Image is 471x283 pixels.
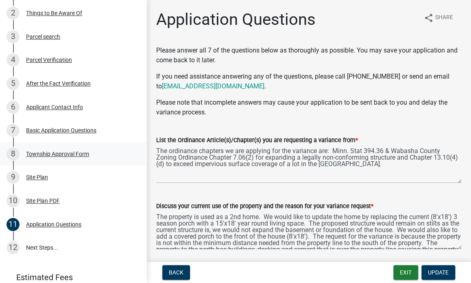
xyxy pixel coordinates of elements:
[7,171,20,184] div: 9
[7,77,20,90] div: 5
[26,127,96,133] div: Basic Application Questions
[7,218,20,231] div: 11
[7,241,20,254] div: 12
[417,10,460,26] button: shareShare
[7,194,20,207] div: 10
[7,147,20,160] div: 8
[26,104,83,110] div: Applicant Contact Info
[393,265,418,280] button: Exit
[156,204,373,209] label: Discuss your current use of the property and the reason for your variance request
[26,222,81,227] div: Application Questions
[7,101,20,114] div: 6
[26,34,60,39] div: Parcel search
[26,174,48,180] div: Site Plan
[428,269,449,276] span: Update
[156,46,461,65] p: Please answer all 7 of the questions below as thoroughly as possible. You may save your applicati...
[7,30,20,43] div: 3
[162,265,190,280] button: Back
[26,151,89,157] div: Township Approval Form
[162,82,264,90] a: [EMAIL_ADDRESS][DOMAIN_NAME]
[7,124,20,137] div: 7
[424,13,434,23] i: share
[26,198,60,204] div: Site Plan PDF
[7,7,20,20] div: 2
[26,81,91,86] div: After the Fact Verification
[156,72,461,91] p: If you need assistance answering any of the questions, please call [PHONE_NUMBER] or send an emai...
[7,53,20,66] div: 4
[26,57,72,63] div: Parcel Verification
[435,13,453,23] span: Share
[156,138,358,143] label: List the Ordinance Article(s)/Chapter(s) you are requesting a variance from
[156,10,316,29] h1: Application Questions
[421,265,455,280] button: Update
[26,10,82,16] div: Things to Be Aware Of
[156,98,461,117] p: Please note that incomplete answers may cause your application to be sent back to you and delay t...
[169,269,183,276] span: Back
